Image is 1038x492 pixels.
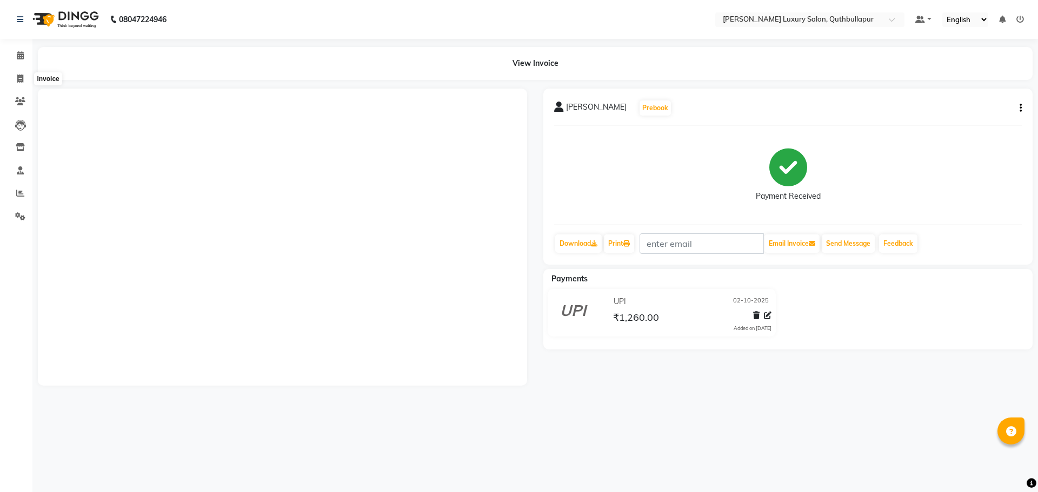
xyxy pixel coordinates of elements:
span: Payments [551,274,588,284]
span: [PERSON_NAME] [566,102,627,117]
button: Send Message [822,234,875,253]
input: enter email [640,233,764,254]
span: 02-10-2025 [733,296,769,307]
div: Payment Received [756,191,821,202]
a: Download [555,234,602,253]
span: ₹1,260.00 [613,311,659,326]
div: Added on [DATE] [734,325,771,332]
iframe: chat widget [993,449,1027,481]
a: Feedback [879,234,917,253]
img: logo [28,4,102,35]
button: Email Invoice [764,234,820,253]
a: Print [604,234,634,253]
span: UPI [614,296,626,307]
b: 08047224946 [119,4,167,35]
button: Prebook [640,100,671,116]
div: View Invoice [38,47,1033,80]
div: Invoice [34,72,62,85]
